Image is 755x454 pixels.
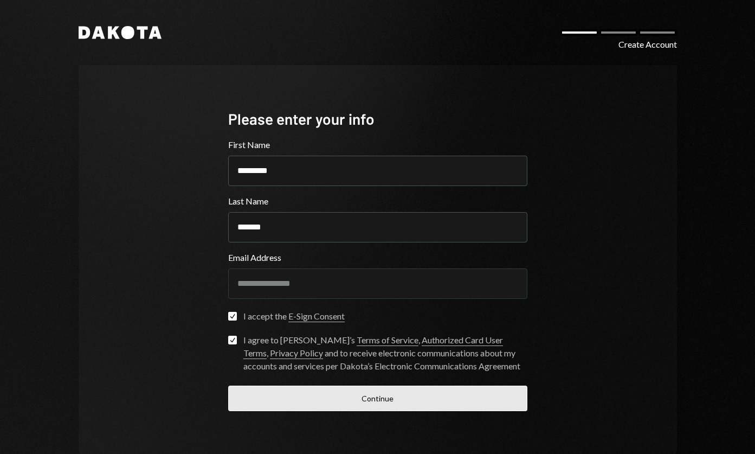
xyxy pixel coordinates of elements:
[243,335,503,359] a: Authorized Card User Terms
[228,336,237,344] button: I agree to [PERSON_NAME]’s Terms of Service, Authorized Card User Terms, Privacy Policy and to re...
[228,138,527,151] label: First Name
[243,334,527,373] div: I agree to [PERSON_NAME]’s , , and to receive electronic communications about my accounts and ser...
[243,310,345,323] div: I accept the
[228,386,527,411] button: Continue
[357,335,418,346] a: Terms of Service
[228,108,527,130] div: Please enter your info
[228,312,237,321] button: I accept the E-Sign Consent
[270,348,323,359] a: Privacy Policy
[288,311,345,322] a: E-Sign Consent
[228,251,527,264] label: Email Address
[228,195,527,208] label: Last Name
[618,38,677,51] div: Create Account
